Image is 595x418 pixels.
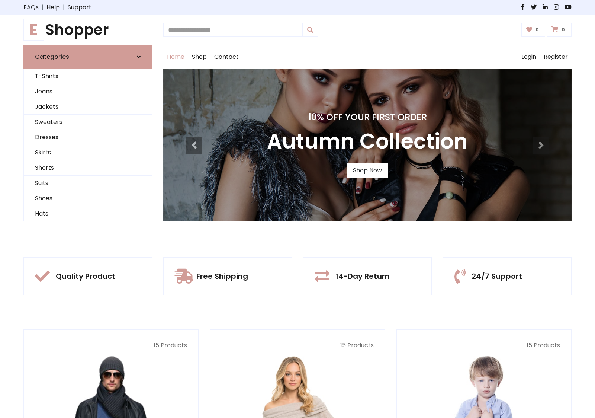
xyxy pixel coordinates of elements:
span: | [39,3,46,12]
a: Shop Now [347,163,388,178]
a: Home [163,45,188,69]
a: EShopper [23,21,152,39]
h5: 24/7 Support [472,272,522,281]
h3: Autumn Collection [267,129,468,154]
a: Help [46,3,60,12]
a: Shoes [24,191,152,206]
a: Sweaters [24,115,152,130]
a: Login [518,45,540,69]
a: Hats [24,206,152,221]
span: E [23,19,44,41]
span: 0 [560,26,567,33]
a: Contact [210,45,242,69]
a: 0 [547,23,572,37]
a: Dresses [24,130,152,145]
span: 0 [534,26,541,33]
a: Skirts [24,145,152,160]
p: 15 Products [35,341,187,350]
a: FAQs [23,3,39,12]
h5: 14-Day Return [335,272,390,281]
a: Register [540,45,572,69]
a: T-Shirts [24,69,152,84]
a: 0 [521,23,546,37]
h6: Categories [35,53,69,60]
h4: 10% Off Your First Order [267,112,468,123]
p: 15 Products [408,341,560,350]
a: Shop [188,45,210,69]
a: Suits [24,176,152,191]
h5: Free Shipping [196,272,248,281]
p: 15 Products [221,341,373,350]
a: Jackets [24,99,152,115]
h1: Shopper [23,21,152,39]
a: Categories [23,45,152,69]
a: Jeans [24,84,152,99]
a: Shorts [24,160,152,176]
span: | [60,3,68,12]
h5: Quality Product [56,272,115,281]
a: Support [68,3,91,12]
